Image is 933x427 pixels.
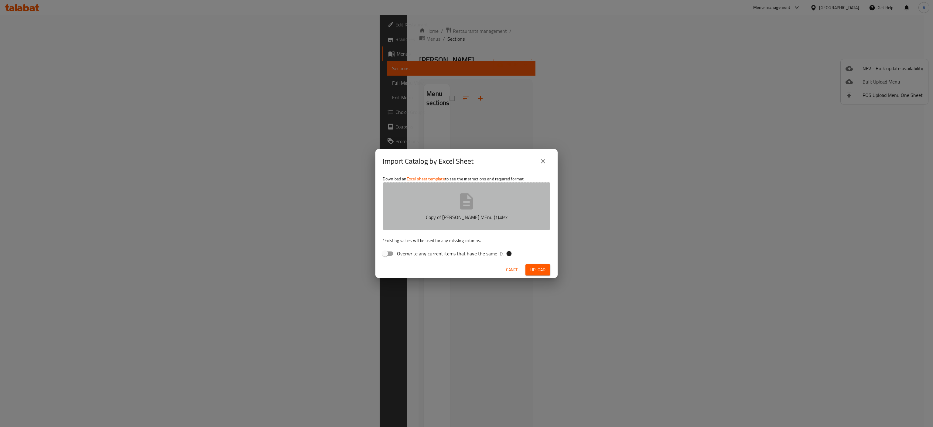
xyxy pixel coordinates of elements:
[383,182,550,230] button: Copy of [PERSON_NAME] MEnu (1).xlsx
[504,264,523,275] button: Cancel
[506,266,521,274] span: Cancel
[506,251,512,257] svg: If the overwrite option isn't selected, then the items that match an existing ID will be ignored ...
[383,237,550,244] p: Existing values will be used for any missing columns.
[525,264,550,275] button: Upload
[375,173,558,261] div: Download an to see the instructions and required format.
[407,175,445,183] a: Excel sheet template
[397,250,504,257] span: Overwrite any current items that have the same ID.
[530,266,545,274] span: Upload
[392,213,541,221] p: Copy of [PERSON_NAME] MEnu (1).xlsx
[383,156,473,166] h2: Import Catalog by Excel Sheet
[536,154,550,169] button: close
